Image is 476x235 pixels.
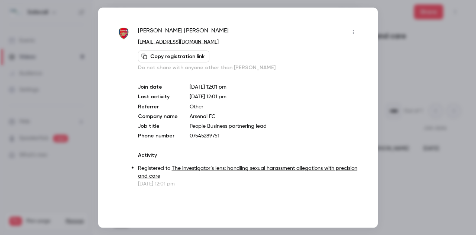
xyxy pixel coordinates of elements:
[190,103,359,110] p: Other
[138,180,359,187] p: [DATE] 12:01 pm
[138,103,178,110] p: Referrer
[190,112,359,120] p: Arsenal FC
[138,50,209,62] button: Copy registration link
[190,132,359,139] p: 07545289751
[190,122,359,130] p: People Business partnering lead
[138,39,219,44] a: [EMAIL_ADDRESS][DOMAIN_NAME]
[138,151,359,159] p: Activity
[117,27,131,41] img: arsenal.co.uk
[138,112,178,120] p: Company name
[190,83,359,90] p: [DATE] 12:01 pm
[190,94,226,99] span: [DATE] 12:01 pm
[138,164,359,180] p: Registered to
[138,122,178,130] p: Job title
[138,83,178,90] p: Join date
[138,64,359,71] p: Do not share with anyone other than [PERSON_NAME]
[138,132,178,139] p: Phone number
[138,26,229,38] span: [PERSON_NAME] [PERSON_NAME]
[138,93,178,101] p: Last activity
[138,165,357,178] a: The investigator’s lens: handling sexual harassment allegations with precision and care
